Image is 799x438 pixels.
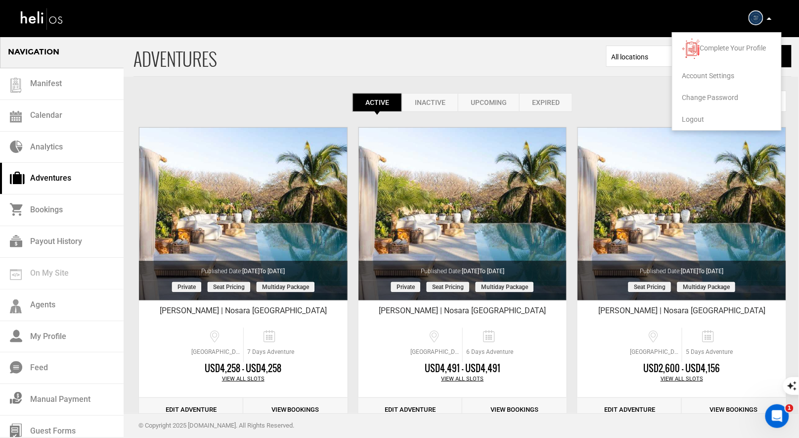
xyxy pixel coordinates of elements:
[139,362,348,375] div: USD4,258 - USD4,258
[133,36,606,76] span: ADVENTURES
[681,268,724,275] span: [DATE]
[402,93,458,112] a: Inactive
[208,282,250,292] span: Seat Pricing
[577,362,786,375] div: USD2,600 - USD4,156
[606,46,690,67] span: Select box activate
[257,282,314,292] span: Multiday package
[682,398,786,422] a: View Bookings
[519,93,573,112] a: Expired
[677,282,735,292] span: Multiday package
[358,261,567,276] div: Published Date:
[700,44,766,52] span: Complete Your Profile
[577,261,786,276] div: Published Date:
[353,93,402,112] a: Active
[260,268,285,275] span: to [DATE]
[391,282,420,292] span: Private
[10,111,22,123] img: calendar.svg
[358,305,567,320] div: [PERSON_NAME] | Nosara [GEOGRAPHIC_DATA]
[458,93,519,112] a: Upcoming
[463,348,517,356] span: 6 Days Adventure
[682,39,700,59] img: images
[242,268,285,275] span: [DATE]
[8,78,23,93] img: guest-list.svg
[408,348,462,356] span: [GEOGRAPHIC_DATA], [GEOGRAPHIC_DATA], [GEOGRAPHIC_DATA]
[139,261,348,276] div: Published Date:
[139,398,243,422] a: Edit Adventure
[189,348,243,356] span: [GEOGRAPHIC_DATA], [GEOGRAPHIC_DATA], [GEOGRAPHIC_DATA]
[462,398,567,422] a: View Bookings
[10,269,22,280] img: on_my_site.svg
[139,375,348,383] div: View All Slots
[627,348,682,356] span: [GEOGRAPHIC_DATA], [GEOGRAPHIC_DATA], [GEOGRAPHIC_DATA]
[479,268,504,275] span: to [DATE]
[358,398,463,422] a: Edit Adventure
[20,5,64,32] img: heli-logo
[139,305,348,320] div: [PERSON_NAME] | Nosara [GEOGRAPHIC_DATA]
[427,282,469,292] span: Seat Pricing
[462,268,504,275] span: [DATE]
[10,299,22,314] img: agents-icon.svg
[699,268,724,275] span: to [DATE]
[682,72,735,80] span: Account Settings
[577,398,682,422] a: Edit Adventure
[682,348,736,356] span: 5 Days Adventure
[765,404,789,428] iframe: Intercom live chat
[243,398,348,422] a: View Bookings
[577,305,786,320] div: [PERSON_NAME] | Nosara [GEOGRAPHIC_DATA]
[577,375,786,383] div: View All Slots
[628,282,671,292] span: Seat Pricing
[244,348,298,356] span: 7 Days Adventure
[358,362,567,375] div: USD4,491 - USD4,491
[682,115,705,123] span: Logout
[172,282,201,292] span: Private
[358,375,567,383] div: View All Slots
[749,10,763,25] img: f62df2dec1807a6ab12c884446e39582.png
[682,94,739,101] span: Change Password
[476,282,533,292] span: Multiday package
[612,52,685,62] span: All locations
